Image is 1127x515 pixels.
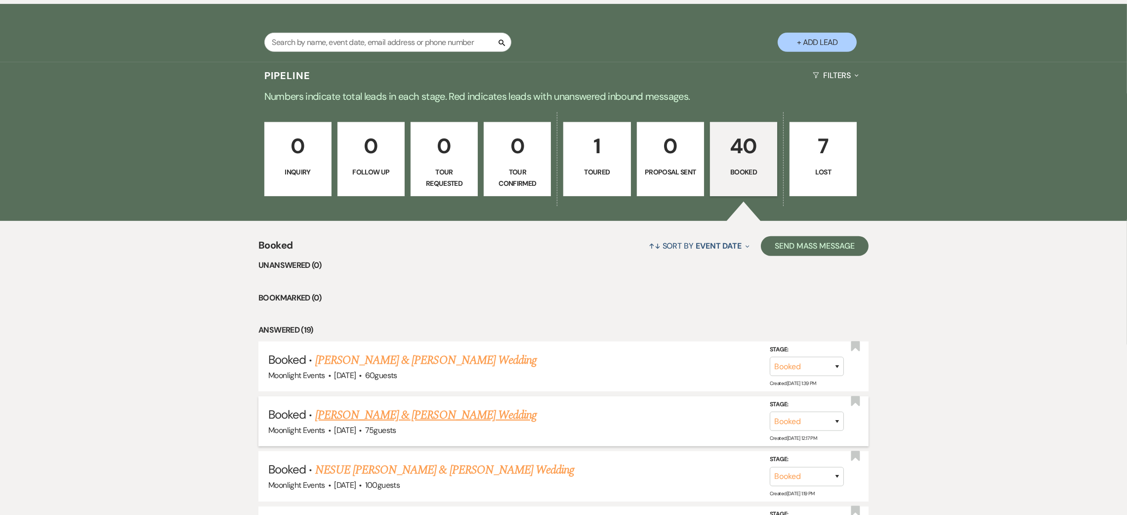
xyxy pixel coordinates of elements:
[790,122,857,196] a: 7Lost
[643,167,698,177] p: Proposal Sent
[696,241,742,251] span: Event Date
[365,370,397,381] span: 60 guests
[637,122,704,196] a: 0Proposal Sent
[365,425,396,435] span: 75 guests
[643,129,698,163] p: 0
[268,407,306,422] span: Booked
[710,122,777,196] a: 40Booked
[264,69,311,83] h3: Pipeline
[268,370,325,381] span: Moonlight Events
[271,167,325,177] p: Inquiry
[770,399,844,410] label: Stage:
[770,435,817,441] span: Created: [DATE] 12:17 PM
[268,462,306,477] span: Booked
[484,122,551,196] a: 0Tour Confirmed
[761,236,869,256] button: Send Mass Message
[796,167,850,177] p: Lost
[315,461,575,479] a: NESUE [PERSON_NAME] & [PERSON_NAME] Wedding
[258,259,869,272] li: Unanswered (0)
[490,167,544,189] p: Tour Confirmed
[417,167,471,189] p: Tour Requested
[264,33,511,52] input: Search by name, event date, email address or phone number
[268,480,325,490] span: Moonlight Events
[315,406,537,424] a: [PERSON_NAME] & [PERSON_NAME] Wedding
[645,233,753,259] button: Sort By Event Date
[264,122,332,196] a: 0Inquiry
[770,380,816,386] span: Created: [DATE] 1:39 PM
[649,241,661,251] span: ↑↓
[770,454,844,465] label: Stage:
[365,480,400,490] span: 100 guests
[770,490,815,496] span: Created: [DATE] 1:19 PM
[315,351,537,369] a: [PERSON_NAME] & [PERSON_NAME] Wedding
[570,129,624,163] p: 1
[417,129,471,163] p: 0
[344,129,398,163] p: 0
[268,352,306,367] span: Booked
[258,324,869,337] li: Answered (19)
[809,62,863,88] button: Filters
[271,129,325,163] p: 0
[570,167,624,177] p: Toured
[716,167,771,177] p: Booked
[344,167,398,177] p: Follow Up
[334,480,356,490] span: [DATE]
[258,238,292,259] span: Booked
[716,129,771,163] p: 40
[796,129,850,163] p: 7
[208,88,919,104] p: Numbers indicate total leads in each stage. Red indicates leads with unanswered inbound messages.
[334,370,356,381] span: [DATE]
[268,425,325,435] span: Moonlight Events
[258,292,869,304] li: Bookmarked (0)
[778,33,857,52] button: + Add Lead
[337,122,405,196] a: 0Follow Up
[411,122,478,196] a: 0Tour Requested
[563,122,630,196] a: 1Toured
[490,129,544,163] p: 0
[334,425,356,435] span: [DATE]
[770,344,844,355] label: Stage:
